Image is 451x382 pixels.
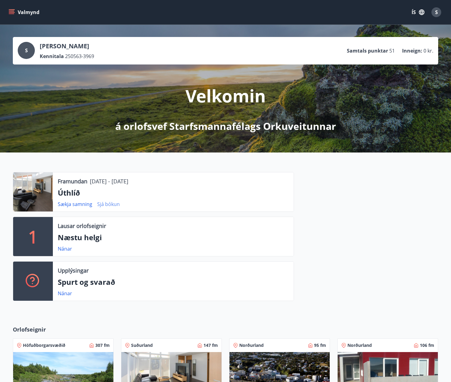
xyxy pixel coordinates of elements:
p: Úthlíð [58,188,289,198]
span: Suðurland [131,342,153,348]
p: Samtals punktar [347,47,388,54]
button: S [429,5,444,20]
a: Nánar [58,245,72,252]
span: 250563-3969 [65,53,94,60]
span: Norðurland [347,342,372,348]
a: Sækja samning [58,201,92,208]
span: 0 kr. [424,47,433,54]
span: 147 fm [204,342,218,348]
span: 106 fm [420,342,434,348]
p: Spurt og svarað [58,277,289,287]
span: Höfuðborgarsvæðið [23,342,65,348]
span: 307 fm [95,342,110,348]
p: Næstu helgi [58,232,289,243]
p: Framundan [58,177,87,185]
p: á orlofsvef Starfsmannafélags Orkuveitunnar [115,119,336,133]
button: menu [7,7,42,18]
span: Orlofseignir [13,325,46,333]
p: [DATE] - [DATE] [90,177,128,185]
p: Velkomin [185,84,266,107]
button: ÍS [408,7,428,18]
p: Inneign : [402,47,422,54]
a: Sjá bókun [97,201,120,208]
span: 51 [389,47,395,54]
span: Norðurland [239,342,264,348]
p: Upplýsingar [58,266,89,274]
span: S [25,47,28,54]
span: S [435,9,438,16]
p: 1 [28,225,38,248]
span: 95 fm [314,342,326,348]
a: Nánar [58,290,72,297]
p: Kennitala [40,53,64,60]
p: Lausar orlofseignir [58,222,106,230]
p: [PERSON_NAME] [40,42,94,50]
